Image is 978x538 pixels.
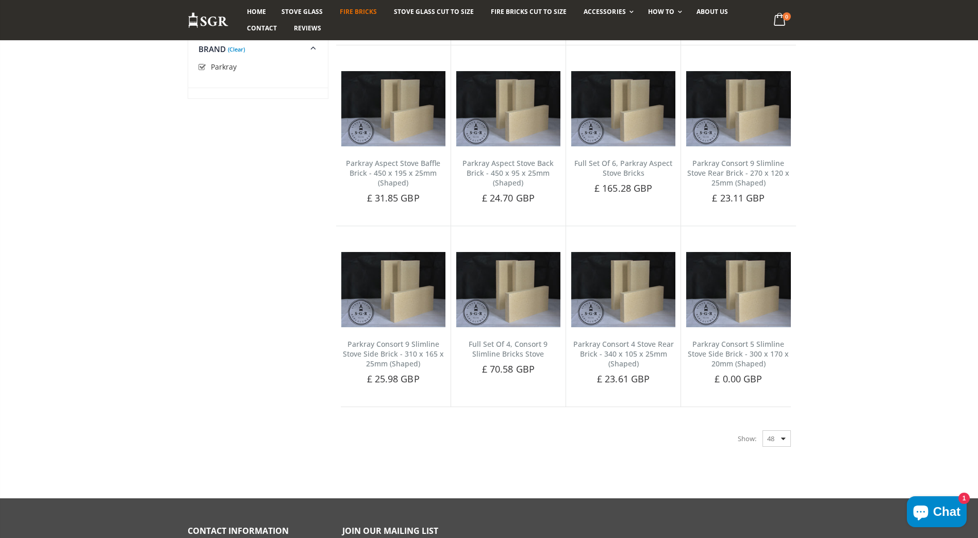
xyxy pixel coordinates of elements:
[386,4,482,20] a: Stove Glass Cut To Size
[483,4,574,20] a: Fire Bricks Cut To Size
[482,363,535,375] span: £ 70.58 GBP
[686,252,790,327] img: Parkray Consort 5 Slimline Stove Side Brick
[574,158,672,178] a: Full Set Of 6, Parkray Aspect Stove Bricks
[274,4,330,20] a: Stove Glass
[491,7,567,16] span: Fire Bricks Cut To Size
[394,7,474,16] span: Stove Glass Cut To Size
[247,24,277,32] span: Contact
[571,71,675,146] img: Full Set Of 6, Parkray Aspect Stove Bricks
[341,252,445,327] img: Parkray Consort 9 Slimline Stove Side Brick
[286,20,329,37] a: Reviews
[715,373,762,385] span: £ 0.00 GBP
[573,339,674,368] a: Parkray Consort 4 Stove Rear Brick - 340 x 105 x 25mm (Shaped)
[281,7,323,16] span: Stove Glass
[340,7,377,16] span: Fire Bricks
[687,158,789,188] a: Parkray Consort 9 Slimline Stove Rear Brick - 270 x 120 x 25mm (Shaped)
[584,7,625,16] span: Accessories
[211,62,237,72] span: Parkray
[188,525,289,536] span: Contact Information
[456,71,560,146] img: Parkray Aspect Stove Back Brick
[769,10,790,30] a: 0
[239,20,285,37] a: Contact
[712,192,765,204] span: £ 23.11 GBP
[346,158,440,188] a: Parkray Aspect Stove Baffle Brick - 450 x 195 x 25mm (Shaped)
[904,496,970,530] inbox-online-store-chat: Shopify online store chat
[367,192,420,204] span: £ 31.85 GBP
[738,430,756,447] span: Show:
[198,44,226,54] span: Brand
[342,525,438,536] span: Join our mailing list
[571,252,675,327] img: Parkray Consort 4 Stove Rear Brick
[686,71,790,146] img: Parkray Consort 9 Slimline Stove Rear Brick
[576,4,638,20] a: Accessories
[239,4,274,20] a: Home
[343,339,444,368] a: Parkray Consort 9 Slimline Stove Side Brick - 310 x 165 x 25mm (Shaped)
[367,373,420,385] span: £ 25.98 GBP
[482,192,535,204] span: £ 24.70 GBP
[456,252,560,327] img: Full Set Of 4, Consort 9 Slimline Bricks Stove
[688,339,789,368] a: Parkray Consort 5 Slimline Stove Side Brick - 300 x 170 x 20mm (Shaped)
[228,48,245,51] a: (Clear)
[462,158,554,188] a: Parkray Aspect Stove Back Brick - 450 x 95 x 25mm (Shaped)
[188,12,229,29] img: Stove Glass Replacement
[783,12,791,21] span: 0
[469,339,548,359] a: Full Set Of 4, Consort 9 Slimline Bricks Stove
[697,7,728,16] span: About us
[294,24,321,32] span: Reviews
[648,7,674,16] span: How To
[594,182,652,194] span: £ 165.28 GBP
[640,4,687,20] a: How To
[332,4,385,20] a: Fire Bricks
[597,373,650,385] span: £ 23.61 GBP
[341,71,445,146] img: Parkray Aspect Stove Baffle Brick
[689,4,736,20] a: About us
[247,7,266,16] span: Home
